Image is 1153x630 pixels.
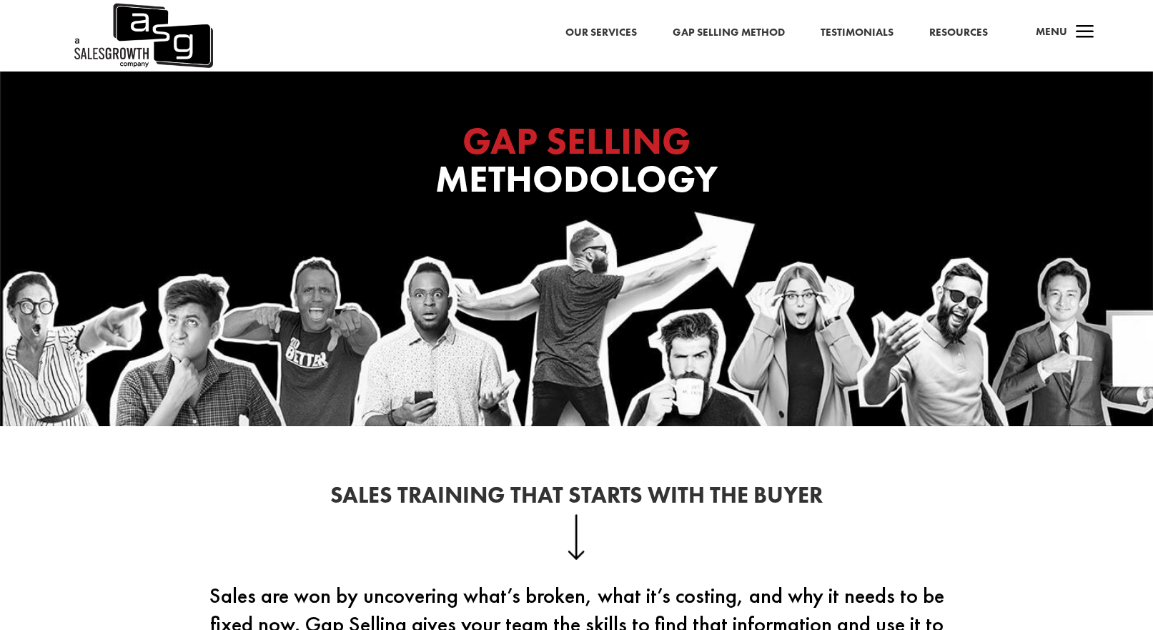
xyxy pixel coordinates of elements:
[929,24,988,42] a: Resources
[1036,24,1067,39] span: Menu
[673,24,785,42] a: Gap Selling Method
[462,117,691,165] span: GAP SELLING
[565,24,637,42] a: Our Services
[821,24,894,42] a: Testimonials
[291,122,863,205] h1: Methodology
[1071,19,1099,47] span: a
[568,514,585,560] img: down-arrow
[191,484,963,514] h2: Sales Training That Starts With the Buyer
